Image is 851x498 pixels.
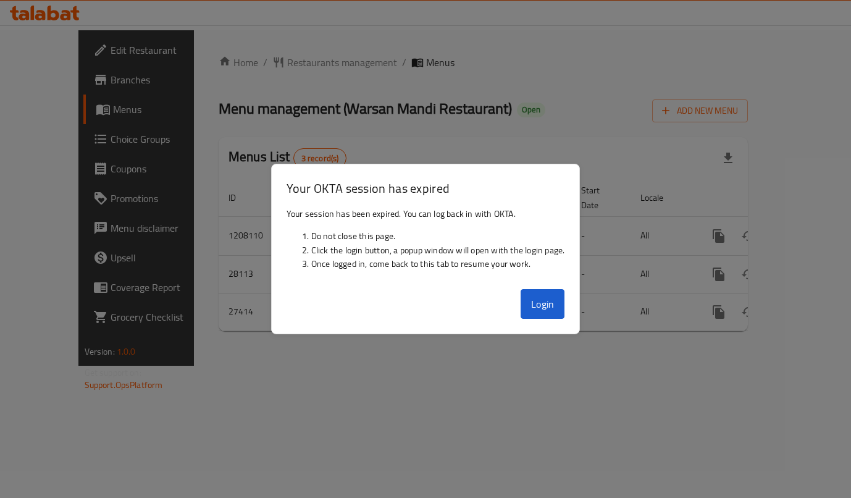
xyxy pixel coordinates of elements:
[521,289,565,319] button: Login
[287,179,565,197] h3: Your OKTA session has expired
[311,257,565,271] li: Once logged in, come back to this tab to resume your work.
[311,229,565,243] li: Do not close this page.
[311,243,565,257] li: Click the login button, a popup window will open with the login page.
[272,202,580,285] div: Your session has been expired. You can log back in with OKTA.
